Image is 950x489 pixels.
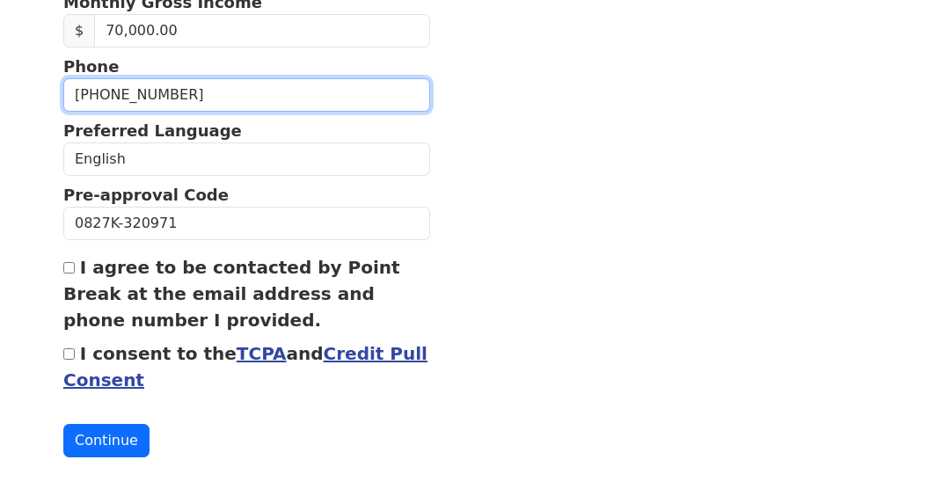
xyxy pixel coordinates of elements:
input: Monthly Gross Income [94,14,430,47]
a: TCPA [237,343,287,364]
strong: Pre-approval Code [63,186,229,204]
label: I consent to the and [63,343,427,390]
strong: Preferred Language [63,121,242,140]
input: (___) ___-____ [63,78,430,112]
strong: Phone [63,57,119,76]
span: $ [63,14,95,47]
button: Continue [63,424,150,457]
label: I agree to be contacted by Point Break at the email address and phone number I provided. [63,257,400,331]
input: Pre-approval Code [63,207,430,240]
